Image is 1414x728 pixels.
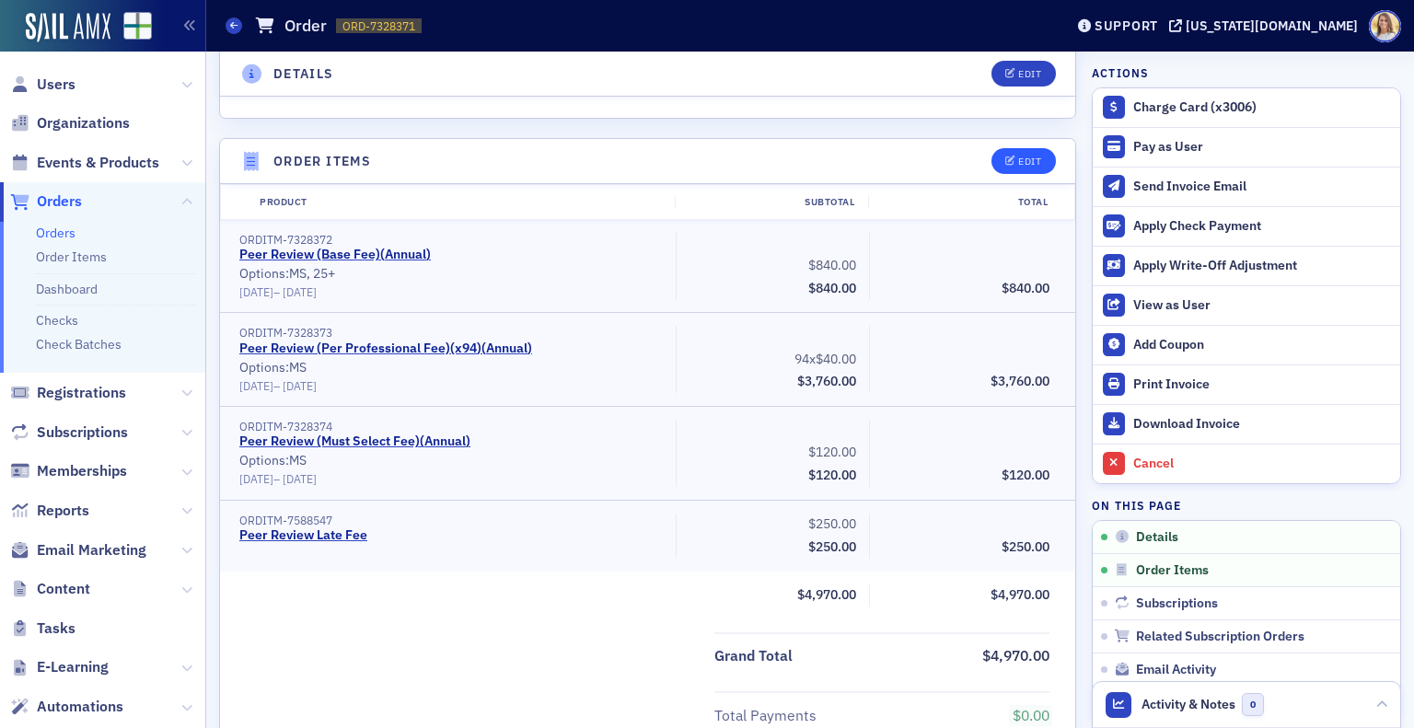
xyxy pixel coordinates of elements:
img: SailAMX [26,13,110,42]
span: $40.00 [816,351,856,367]
span: Content [37,579,90,599]
a: Print Invoice [1093,364,1400,404]
button: Apply Check Payment [1093,206,1400,246]
div: Product [247,195,675,210]
span: Orders [37,191,82,212]
div: Pay as User [1133,139,1391,156]
a: Orders [36,225,75,241]
span: Grand Total [714,645,799,667]
span: $250.00 [1002,538,1049,555]
span: Order Items [1136,562,1209,579]
button: Pay as User [1093,127,1400,167]
span: $4,970.00 [991,586,1049,603]
button: Charge Card (x3006) [1093,88,1400,127]
a: Tasks [10,618,75,639]
span: Related Subscription Orders [1136,629,1304,645]
span: $4,970.00 [982,646,1049,664]
span: Profile [1369,10,1401,42]
h4: Details [273,64,334,84]
span: Email Activity [1136,662,1216,678]
div: Add Coupon [1133,337,1391,353]
div: Grand Total [714,645,793,667]
span: Activity & Notes [1142,695,1235,714]
span: 94x [791,350,859,369]
a: Checks [36,312,78,329]
span: E-Learning [37,657,109,677]
a: Peer Review (Per Professional Fee)(x94)(Annual) [239,341,532,357]
div: Options: MS, 25+ [239,266,663,299]
div: Options: MS [239,360,663,393]
div: Cancel [1133,456,1391,472]
button: Edit [991,148,1055,174]
span: $4,970.00 [797,586,856,603]
span: [DATE] [239,378,273,393]
a: Peer Review Late Fee [239,527,367,544]
span: $120.00 [1002,467,1049,483]
h4: Order Items [273,152,371,171]
div: – [239,379,663,393]
a: View Homepage [110,12,152,43]
a: Users [10,75,75,95]
span: [DATE] [283,471,317,486]
span: Memberships [37,461,127,481]
button: Add Coupon [1093,325,1400,364]
span: 0 [1242,693,1265,716]
span: [DATE] [283,284,317,299]
span: $840.00 [808,257,856,273]
span: Tasks [37,618,75,639]
a: Automations [10,697,123,717]
div: Charge Card (x3006) [1133,99,1391,116]
a: Peer Review (Must Select Fee)(Annual) [239,433,470,450]
a: Email Marketing [10,540,146,560]
div: Subtotal [675,195,868,210]
a: Check Batches [36,336,122,352]
span: [DATE] [239,471,273,486]
a: Download Invoice [1093,404,1400,444]
span: Automations [37,697,123,717]
div: ORDITM-7588547 [239,514,663,527]
a: Peer Review (Base Fee)(Annual) [239,247,431,263]
a: Reports [10,501,89,521]
a: Registrations [10,383,126,403]
span: Events & Products [37,153,159,173]
span: Users [37,75,75,95]
div: Total [868,195,1061,210]
span: Reports [37,501,89,521]
div: Send Invoice Email [1133,179,1391,195]
div: Download Invoice [1133,416,1391,433]
span: Subscriptions [1136,595,1218,612]
span: [DATE] [283,378,317,393]
a: Events & Products [10,153,159,173]
div: ORDITM-7328372 [239,233,663,247]
div: – [239,285,663,299]
button: Edit [991,61,1055,87]
span: Organizations [37,113,130,133]
span: Subscriptions [37,422,128,443]
div: Apply Write-Off Adjustment [1133,258,1391,274]
button: View as User [1093,285,1400,325]
a: Dashboard [36,281,98,297]
span: $0.00 [1013,706,1049,724]
div: ORDITM-7328373 [239,326,663,340]
div: Edit [1018,69,1041,79]
div: Apply Check Payment [1133,218,1391,235]
div: [US_STATE][DOMAIN_NAME] [1186,17,1358,34]
span: $250.00 [808,538,856,555]
div: ORDITM-7328374 [239,420,663,433]
a: Memberships [10,461,127,481]
span: $3,760.00 [797,373,856,389]
a: Orders [10,191,82,212]
button: Cancel [1093,444,1400,483]
div: Support [1095,17,1158,34]
span: $120.00 [808,467,856,483]
button: Send Invoice Email [1093,167,1400,206]
h4: On this page [1092,497,1401,514]
a: Order Items [36,248,107,265]
div: View as User [1133,297,1391,314]
a: Content [10,579,90,599]
button: Apply Write-Off Adjustment [1093,246,1400,285]
span: Details [1136,529,1178,546]
span: $250.00 [808,515,856,532]
button: [US_STATE][DOMAIN_NAME] [1169,19,1364,32]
